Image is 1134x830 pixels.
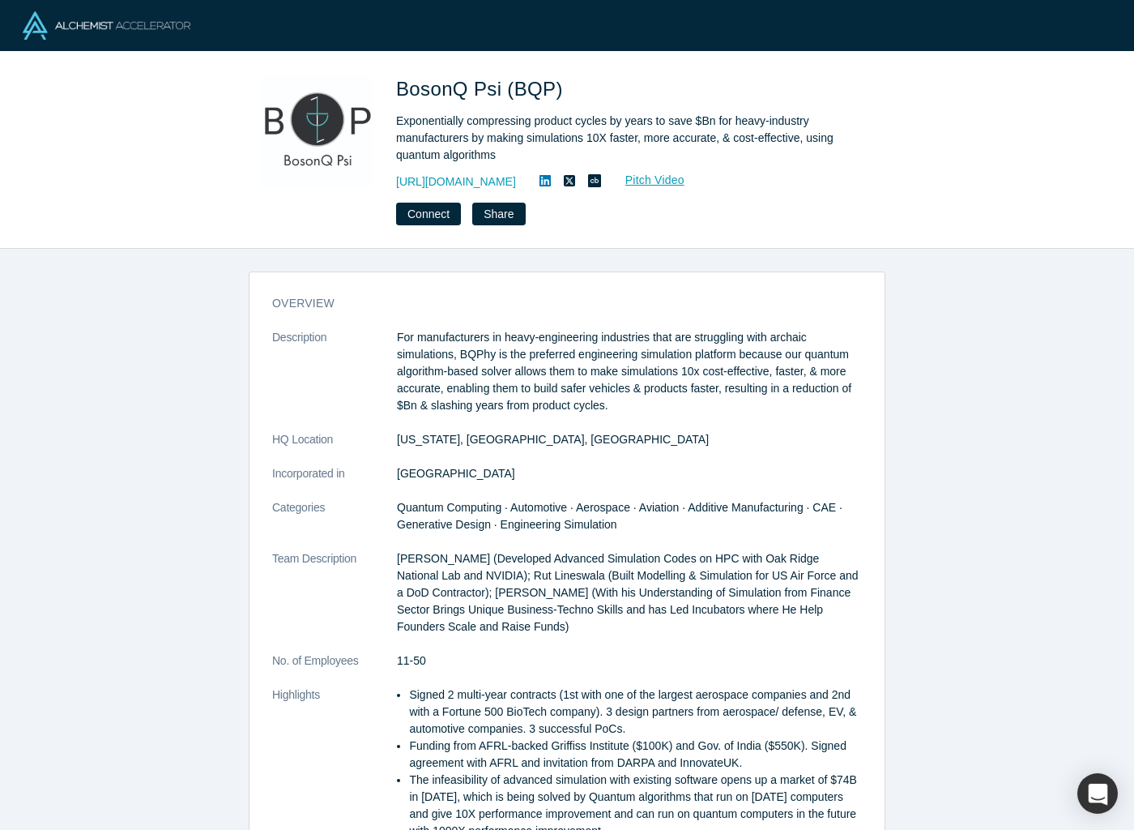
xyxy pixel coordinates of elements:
p: For manufacturers in heavy-engineering industries that are struggling with archaic simulations, B... [397,329,862,414]
div: Exponentially compressing product cycles by years to save $Bn for heavy-industry manufacturers by... [396,113,850,164]
h3: overview [272,295,839,312]
span: Quantum Computing · Automotive · Aerospace · Aviation · Additive Manufacturing · CAE · Generative... [397,501,842,531]
dt: No. of Employees [272,652,397,687]
dd: [US_STATE], [GEOGRAPHIC_DATA], [GEOGRAPHIC_DATA] [397,431,862,448]
p: [PERSON_NAME] (Developed Advanced Simulation Codes on HPC with Oak Ridge National Lab and NVIDIA)... [397,550,862,635]
dt: Incorporated in [272,465,397,499]
a: Pitch Video [607,171,685,190]
li: Signed 2 multi-year contracts (1st with one of the largest aerospace companies and 2nd with a For... [409,687,862,738]
dd: [GEOGRAPHIC_DATA] [397,465,862,482]
button: Connect [396,203,461,225]
dt: Team Description [272,550,397,652]
span: BosonQ Psi (BQP) [396,78,569,100]
dt: Description [272,329,397,431]
button: Share [472,203,525,225]
img: Alchemist Logo [23,11,190,40]
li: Funding from AFRL-backed Griffiss Institute ($100K) and Gov. of India ($550K). Signed agreement w... [409,738,862,772]
dt: HQ Location [272,431,397,465]
dt: Categories [272,499,397,550]
a: [URL][DOMAIN_NAME] [396,173,516,190]
dd: 11-50 [397,652,862,670]
img: BosonQ Psi (BQP)'s Logo [260,75,373,188]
